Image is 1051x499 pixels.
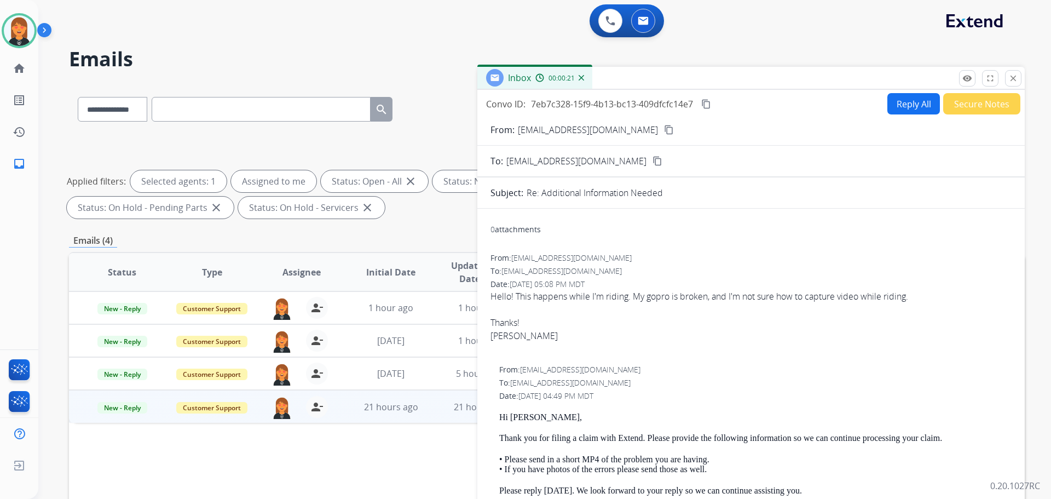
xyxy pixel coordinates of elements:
mat-icon: person_remove [310,301,324,314]
p: • Please send in a short MP4 of the problem you are having. • If you have photos of the errors pl... [499,455,1012,475]
span: 21 hours ago [364,401,418,413]
button: Secure Notes [943,93,1020,114]
mat-icon: person_remove [310,334,324,347]
span: Assignee [282,266,321,279]
img: agent-avatar [271,330,293,353]
span: [DATE] 05:08 PM MDT [510,279,585,289]
span: Type [202,266,222,279]
mat-icon: history [13,125,26,139]
mat-icon: person_remove [310,367,324,380]
p: Applied filters: [67,175,126,188]
mat-icon: close [404,175,417,188]
mat-icon: close [210,201,223,214]
mat-icon: content_copy [664,125,674,135]
p: 0.20.1027RC [990,479,1040,492]
span: [EMAIL_ADDRESS][DOMAIN_NAME] [506,154,646,168]
span: New - Reply [97,336,147,347]
span: 21 hours ago [454,401,508,413]
span: 00:00:21 [548,74,575,83]
div: [PERSON_NAME] [490,329,1012,342]
mat-icon: list_alt [13,94,26,107]
span: New - Reply [97,303,147,314]
img: agent-avatar [271,297,293,320]
img: avatar [4,15,34,46]
p: From: [490,123,515,136]
mat-icon: search [375,103,388,116]
p: Subject: [490,186,523,199]
mat-icon: remove_red_eye [962,73,972,83]
div: Status: Open - All [321,170,428,192]
span: Customer Support [176,369,247,380]
span: 0 [490,224,495,234]
p: Re: Additional Information Needed [527,186,663,199]
mat-icon: person_remove [310,400,324,414]
span: New - Reply [97,402,147,414]
img: agent-avatar [271,363,293,386]
div: attachments [490,224,541,235]
span: [DATE] [377,368,405,380]
p: To: [490,154,503,168]
span: Initial Date [366,266,415,279]
div: To: [490,266,1012,277]
div: From: [499,364,1012,375]
span: 1 hour ago [458,335,503,347]
div: Assigned to me [231,170,316,192]
p: Emails (4) [69,234,117,248]
span: Customer Support [176,402,247,414]
span: [EMAIL_ADDRESS][DOMAIN_NAME] [520,364,640,375]
span: 5 hours ago [456,368,505,380]
div: From: [490,253,1012,263]
mat-icon: close [1008,73,1018,83]
p: Convo ID: [486,97,525,111]
span: Customer Support [176,303,247,314]
span: 1 hour ago [458,302,503,314]
div: Date: [499,391,1012,402]
p: Please reply [DATE]. We look forward to your reply so we can continue assisting you. [499,486,1012,496]
span: Customer Support [176,336,247,347]
span: New - Reply [97,369,147,380]
div: Selected agents: 1 [130,170,227,192]
span: Inbox [508,72,531,84]
div: Thanks! [490,316,1012,329]
span: Status [108,266,136,279]
div: Date: [490,279,1012,290]
div: Hello! This happens while I'm riding. My gopro is broken, and I'm not sure how to capture video w... [490,290,1012,342]
div: Status: New - Initial [432,170,548,192]
div: Status: On Hold - Servicers [238,197,385,219]
mat-icon: fullscreen [985,73,995,83]
span: [DATE] 04:49 PM MDT [518,391,593,401]
mat-icon: content_copy [701,99,711,109]
span: 7eb7c328-15f9-4b13-bc13-409dfcfc14e7 [531,98,693,110]
span: [EMAIL_ADDRESS][DOMAIN_NAME] [510,377,631,388]
mat-icon: home [13,62,26,75]
button: Reply All [887,93,940,114]
img: agent-avatar [271,396,293,419]
span: Updated Date [445,259,495,285]
span: [DATE] [377,335,405,347]
div: Status: On Hold - Pending Parts [67,197,234,219]
p: [EMAIL_ADDRESS][DOMAIN_NAME] [518,123,658,136]
p: Hi [PERSON_NAME], [499,412,1012,422]
mat-icon: close [361,201,374,214]
mat-icon: inbox [13,157,26,170]
span: 1 hour ago [368,302,413,314]
span: [EMAIL_ADDRESS][DOMAIN_NAME] [511,253,632,263]
h2: Emails [69,48,1025,70]
span: [EMAIL_ADDRESS][DOMAIN_NAME] [501,266,622,276]
p: Thank you for filing a claim with Extend. Please provide the following information so we can cont... [499,433,1012,443]
mat-icon: content_copy [652,156,662,166]
div: To: [499,377,1012,388]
